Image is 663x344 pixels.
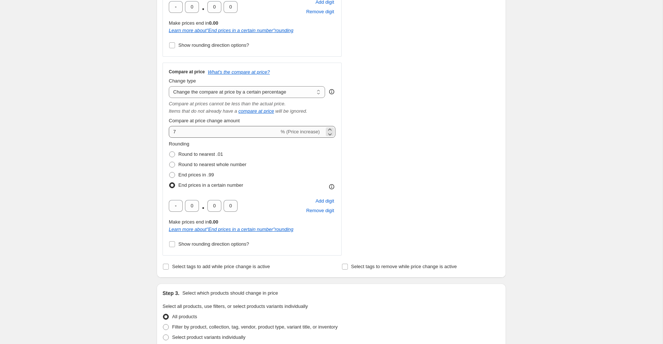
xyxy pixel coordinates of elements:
[172,314,197,319] span: All products
[207,200,221,212] input: ﹡
[169,28,293,33] i: Learn more about " End prices in a certain number " rounding
[201,200,205,212] span: .
[305,206,335,215] button: Remove placeholder
[178,162,246,167] span: Round to nearest whole number
[169,69,205,75] h3: Compare at price
[169,126,279,138] input: -15
[314,196,335,206] button: Add placeholder
[172,324,338,330] span: Filter by product, collection, tag, vendor, product type, variant title, or inventory
[169,101,286,106] i: Compare at prices cannot be less than the actual price.
[328,88,335,95] div: help
[224,200,238,212] input: ﹡
[275,108,307,114] i: will be ignored.
[209,20,218,26] b: 0.00
[305,7,335,17] button: Remove placeholder
[169,78,196,84] span: Change type
[169,108,237,114] i: Items that do not already have a
[178,172,214,178] span: End prices in .99
[163,303,308,309] span: Select all products, use filters, or select products variants individually
[163,289,179,297] h2: Step 3.
[281,129,320,134] span: % (Price increase)
[172,334,245,340] span: Select product variants individually
[172,264,270,269] span: Select tags to add while price change is active
[306,207,334,214] span: Remove digit
[178,151,223,157] span: Round to nearest .01
[169,1,183,13] input: ﹡
[209,219,218,225] b: 0.00
[178,42,249,48] span: Show rounding direction options?
[316,197,334,205] span: Add digit
[169,118,240,123] span: Compare at price change amount
[169,227,293,232] i: Learn more about " End prices in a certain number " rounding
[207,1,221,13] input: ﹡
[178,182,243,188] span: End prices in a certain number
[238,108,274,114] button: compare at price
[169,200,183,212] input: ﹡
[351,264,457,269] span: Select tags to remove while price change is active
[169,141,189,147] span: Rounding
[182,289,278,297] p: Select which products should change in price
[169,227,293,232] a: Learn more about"End prices in a certain number"rounding
[208,69,270,75] button: What's the compare at price?
[185,1,199,13] input: ﹡
[306,8,334,15] span: Remove digit
[224,1,238,13] input: ﹡
[169,219,218,225] span: Make prices end in
[169,20,218,26] span: Make prices end in
[201,1,205,13] span: .
[169,28,293,33] a: Learn more about"End prices in a certain number"rounding
[178,241,249,247] span: Show rounding direction options?
[185,200,199,212] input: ﹡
